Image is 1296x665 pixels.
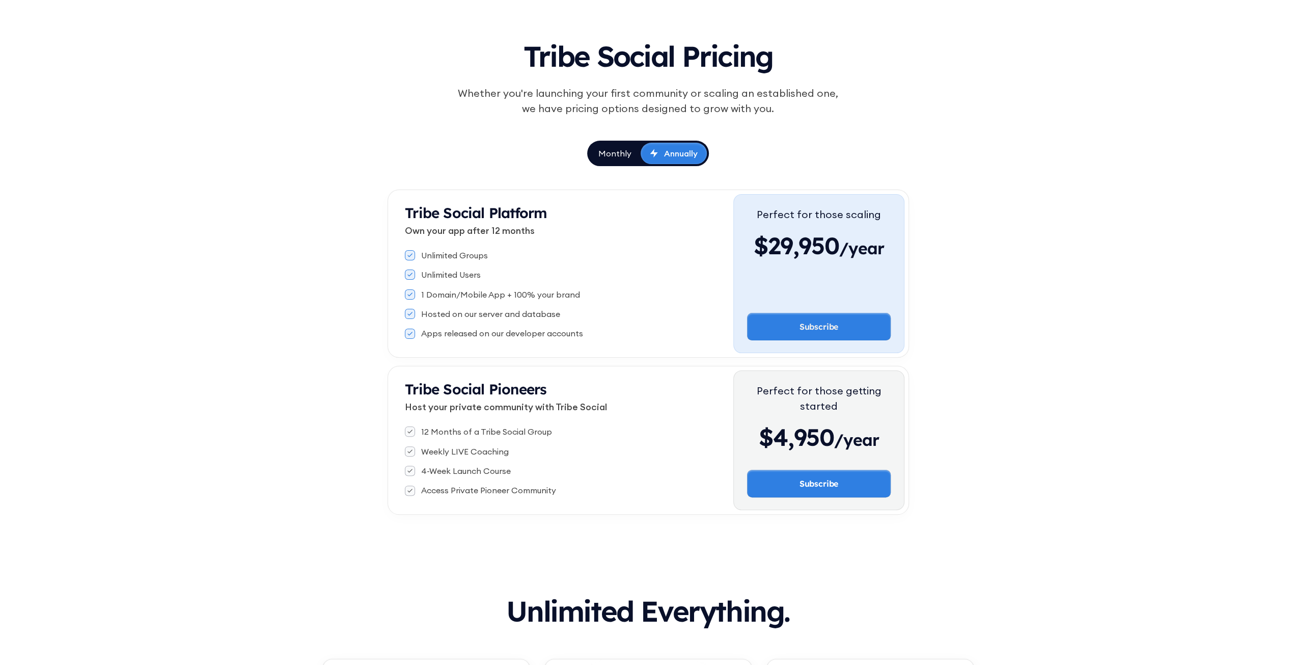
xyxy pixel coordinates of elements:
div: 4-Week Launch Course [421,465,511,476]
div: Annually [664,148,698,159]
strong: Tribe Social Platform [405,204,547,222]
p: Host your private community with Tribe Social [405,400,733,414]
div: Perfect for those scaling [754,207,884,222]
a: Subscribe [747,313,891,340]
div: Whether you're launching your first community or scaling an established one, we have pricing opti... [453,86,844,116]
div: 1 Domain/Mobile App + 100% your brand [421,289,580,300]
div: $29,950 [754,230,884,261]
span: /year [839,238,884,263]
div: Weekly LIVE Coaching [421,446,509,457]
div: Monthly [598,148,631,159]
h2: Unlimited Everything. [322,596,974,626]
a: Subscribe [747,470,891,497]
div: Access Private Pioneer Community [421,485,556,496]
div: Hosted on our server and database [421,308,560,320]
div: Unlimited Users [421,269,481,280]
span: /year [834,430,879,455]
p: Own your app after 12 months [405,224,733,237]
div: 12 Months of a Tribe Social Group [421,426,552,437]
div: Apps released on our developer accounts [421,328,583,339]
h1: Tribe Social Pricing [412,31,885,77]
div: Unlimited Groups [421,250,488,261]
div: Perfect for those getting started [747,383,891,414]
div: $4,950 [747,422,891,453]
strong: Tribe Social Pioneers [405,380,546,398]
